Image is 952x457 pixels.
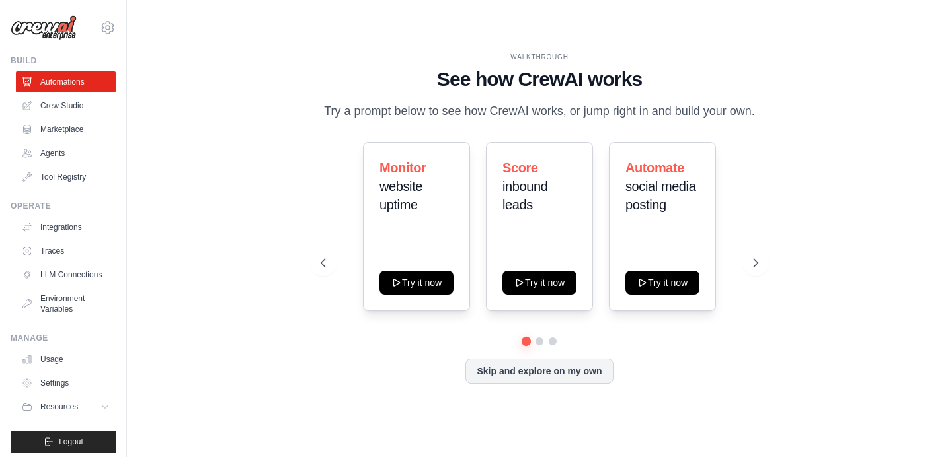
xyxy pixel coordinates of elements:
button: Logout [11,431,116,453]
a: LLM Connections [16,264,116,285]
button: Try it now [379,271,454,295]
a: Agents [16,143,116,164]
span: social media posting [625,179,695,212]
div: WALKTHROUGH [321,52,758,62]
button: Try it now [502,271,576,295]
a: Traces [16,240,116,262]
span: inbound leads [502,179,547,212]
span: Automate [625,160,684,175]
a: Tool Registry [16,166,116,188]
span: Logout [59,437,83,447]
button: Skip and explore on my own [465,359,613,384]
img: Logo [11,15,77,40]
div: Build [11,55,116,66]
span: Resources [40,402,78,412]
button: Try it now [625,271,699,295]
span: Monitor [379,160,426,175]
a: Crew Studio [16,95,116,116]
a: Automations [16,71,116,92]
a: Marketplace [16,119,116,140]
span: website uptime [379,179,422,212]
p: Try a prompt below to see how CrewAI works, or jump right in and build your own. [321,102,758,121]
a: Integrations [16,217,116,238]
div: Manage [11,333,116,343]
span: Score [502,160,538,175]
a: Settings [16,372,116,394]
a: Usage [16,349,116,370]
div: Operate [11,201,116,211]
a: Environment Variables [16,288,116,320]
h1: See how CrewAI works [321,67,758,91]
button: Resources [16,396,116,417]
